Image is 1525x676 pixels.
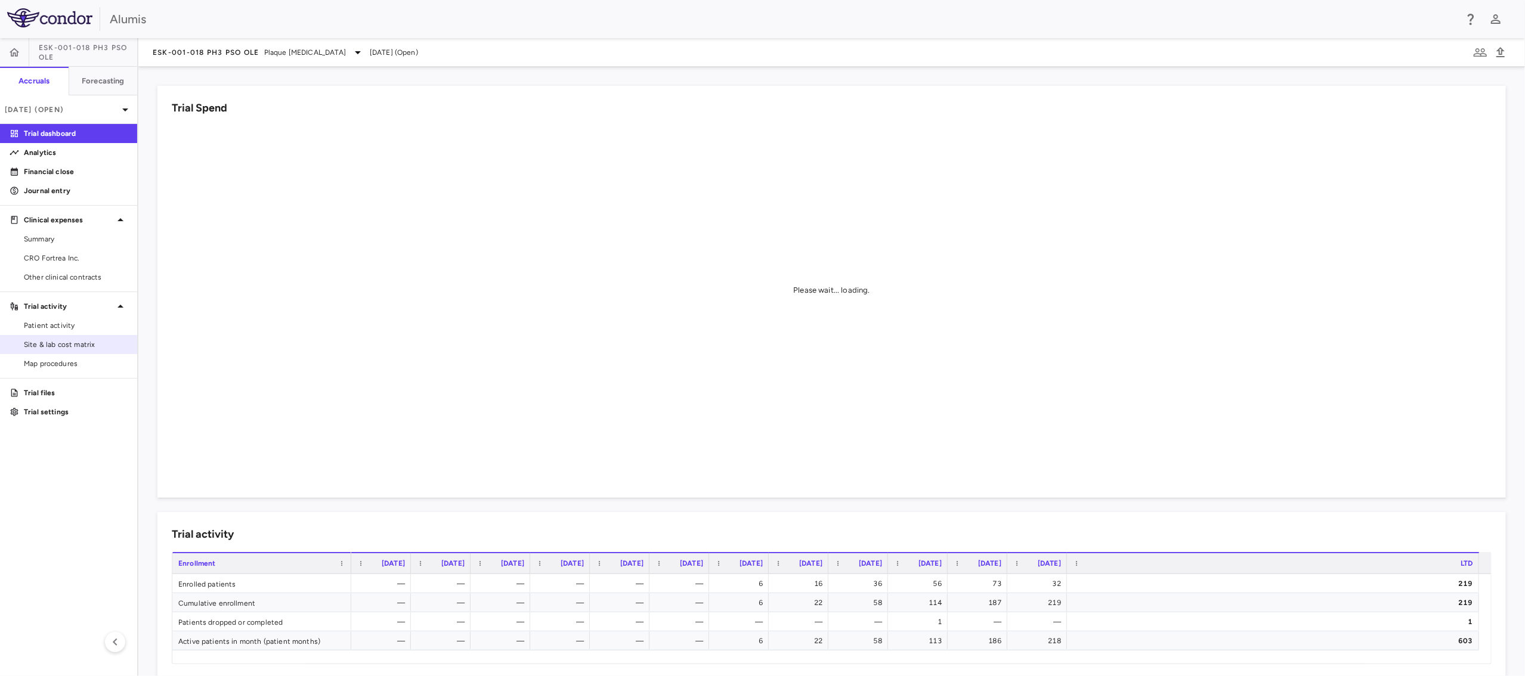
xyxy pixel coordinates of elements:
div: — [362,593,405,612]
span: [DATE] [859,559,882,568]
div: 219 [1018,593,1061,612]
span: Enrollment [178,559,216,568]
div: Enrolled patients [172,574,351,593]
div: — [779,612,822,631]
span: [DATE] [918,559,942,568]
div: — [660,612,703,631]
div: 219 [1078,593,1473,612]
span: Summary [24,234,128,244]
div: 22 [779,631,822,650]
div: — [1018,612,1061,631]
div: — [660,631,703,650]
span: [DATE] [978,559,1001,568]
div: — [601,612,644,631]
div: — [541,612,584,631]
div: — [660,574,703,593]
p: Trial dashboard [24,128,128,139]
span: [DATE] [561,559,584,568]
div: — [422,574,465,593]
div: 58 [839,631,882,650]
div: — [541,593,584,612]
div: — [541,631,584,650]
span: [DATE] [501,559,524,568]
div: 113 [899,631,942,650]
div: 56 [899,574,942,593]
div: Cumulative enrollment [172,593,351,612]
div: Active patients in month (patient months) [172,631,351,650]
span: ESK-001-018 Ph3 PsO OLE [39,43,137,62]
span: [DATE] [441,559,465,568]
span: Plaque [MEDICAL_DATA] [264,47,346,58]
div: Please wait... loading. [793,285,870,296]
span: Other clinical contracts [24,272,128,283]
div: 6 [720,631,763,650]
p: Clinical expenses [24,215,113,225]
div: Patients dropped or completed [172,612,351,631]
div: — [481,574,524,593]
span: [DATE] [382,559,405,568]
span: ESK-001-018 Ph3 PsO OLE [153,48,259,57]
span: CRO Fortrea Inc. [24,253,128,263]
div: — [362,574,405,593]
div: — [362,631,405,650]
span: [DATE] [1038,559,1061,568]
p: Journal entry [24,185,128,196]
p: Trial settings [24,407,128,417]
div: 6 [720,593,763,612]
div: — [660,593,703,612]
div: 219 [1078,574,1473,593]
p: [DATE] (Open) [5,104,118,115]
span: [DATE] [740,559,763,568]
div: — [481,631,524,650]
div: — [601,593,644,612]
span: [DATE] [799,559,822,568]
span: [DATE] (Open) [370,47,418,58]
div: 1 [899,612,942,631]
div: — [601,574,644,593]
div: — [481,612,524,631]
div: Alumis [110,10,1456,28]
div: — [422,612,465,631]
div: — [422,631,465,650]
span: Site & lab cost matrix [24,339,128,350]
div: 73 [958,574,1001,593]
div: 58 [839,593,882,612]
p: Analytics [24,147,128,158]
div: 36 [839,574,882,593]
div: 6 [720,574,763,593]
p: Trial activity [24,301,113,312]
div: — [601,631,644,650]
div: — [362,612,405,631]
div: 16 [779,574,822,593]
p: Financial close [24,166,128,177]
h6: Accruals [18,76,50,86]
div: — [839,612,882,631]
span: Patient activity [24,320,128,331]
img: logo-full-SnFGN8VE.png [7,8,92,27]
span: [DATE] [620,559,644,568]
span: [DATE] [680,559,703,568]
div: 114 [899,593,942,612]
div: 186 [958,631,1001,650]
div: — [541,574,584,593]
span: Map procedures [24,358,128,369]
div: — [958,612,1001,631]
div: — [422,593,465,612]
h6: Forecasting [82,76,125,86]
div: — [720,612,763,631]
div: 32 [1018,574,1061,593]
div: 603 [1078,631,1473,650]
div: 187 [958,593,1001,612]
div: 218 [1018,631,1061,650]
div: 22 [779,593,822,612]
h6: Trial Spend [172,100,227,116]
span: LTD [1461,559,1473,568]
h6: Trial activity [172,526,234,542]
div: — [481,593,524,612]
p: Trial files [24,387,128,398]
div: 1 [1078,612,1473,631]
